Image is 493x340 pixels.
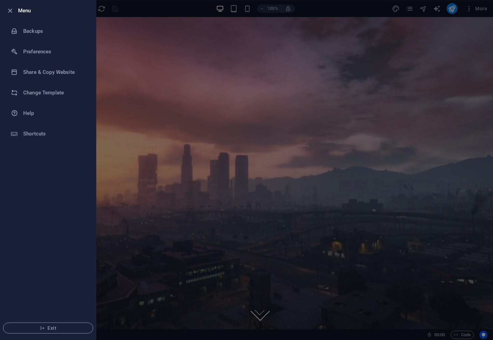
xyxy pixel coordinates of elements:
button: Exit [3,323,93,334]
h6: Backups [23,27,86,35]
h6: Menu [18,6,90,15]
h6: Shortcuts [23,130,86,138]
h6: Share & Copy Website [23,68,86,76]
span: Exit [9,325,87,331]
h6: Change Template [23,89,86,97]
h6: Help [23,109,86,117]
h6: Preferences [23,48,86,56]
a: Help [0,103,96,123]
